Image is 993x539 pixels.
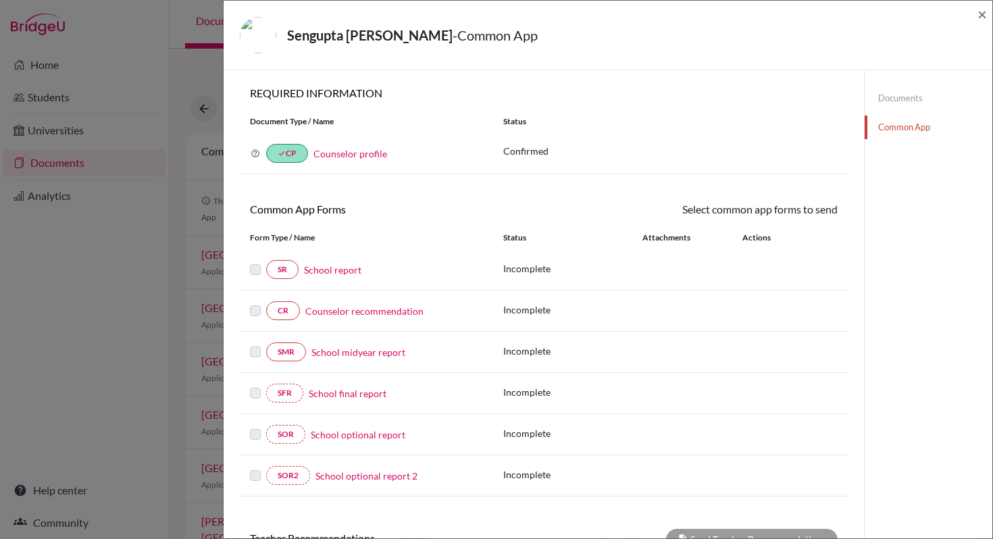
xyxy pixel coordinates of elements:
[240,86,848,99] h6: REQUIRED INFORMATION
[309,386,386,401] a: School final report
[503,467,642,482] p: Incomplete
[977,6,987,22] button: Close
[865,115,992,139] a: Common App
[240,115,493,128] div: Document Type / Name
[278,149,286,157] i: done
[240,203,544,215] h6: Common App Forms
[726,232,810,244] div: Actions
[311,428,405,442] a: School optional report
[304,263,361,277] a: School report
[503,344,642,358] p: Incomplete
[266,144,308,163] a: doneCP
[305,304,424,318] a: Counselor recommendation
[865,86,992,110] a: Documents
[313,148,387,159] a: Counselor profile
[503,385,642,399] p: Incomplete
[503,426,642,440] p: Incomplete
[453,27,538,43] span: - Common App
[642,232,726,244] div: Attachments
[493,115,848,128] div: Status
[544,201,848,217] div: Select common app forms to send
[315,469,417,483] a: School optional report 2
[977,4,987,24] span: ×
[503,144,838,158] p: Confirmed
[503,303,642,317] p: Incomplete
[503,232,642,244] div: Status
[287,27,453,43] strong: Sengupta [PERSON_NAME]
[503,261,642,276] p: Incomplete
[266,260,299,279] a: SR
[266,466,310,485] a: SOR2
[266,342,306,361] a: SMR
[311,345,405,359] a: School midyear report
[266,301,300,320] a: CR
[266,384,303,403] a: SFR
[240,232,493,244] div: Form Type / Name
[266,425,305,444] a: SOR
